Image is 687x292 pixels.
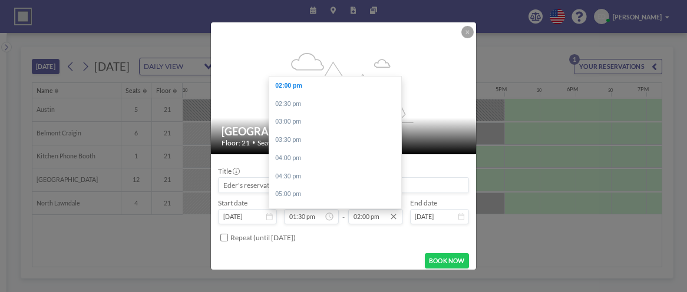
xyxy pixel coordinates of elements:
label: Repeat (until [DATE]) [230,233,296,242]
div: 03:30 pm [269,131,407,149]
span: Floor: 21 [222,138,250,147]
div: 02:00 pm [269,77,407,95]
input: Eder's reservation [219,178,468,193]
label: Title [218,167,239,175]
div: 02:30 pm [269,95,407,113]
div: 05:30 pm [269,203,407,221]
span: - [342,202,345,221]
div: 03:00 pm [269,112,407,131]
span: Seats: 12 [257,138,285,147]
button: BOOK NOW [425,253,469,268]
div: 05:00 pm [269,185,407,203]
div: 04:30 pm [269,167,407,185]
h2: [GEOGRAPHIC_DATA] [222,125,466,138]
label: End date [410,198,437,207]
span: • [252,139,255,145]
div: 04:00 pm [269,149,407,167]
label: Start date [218,198,247,207]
